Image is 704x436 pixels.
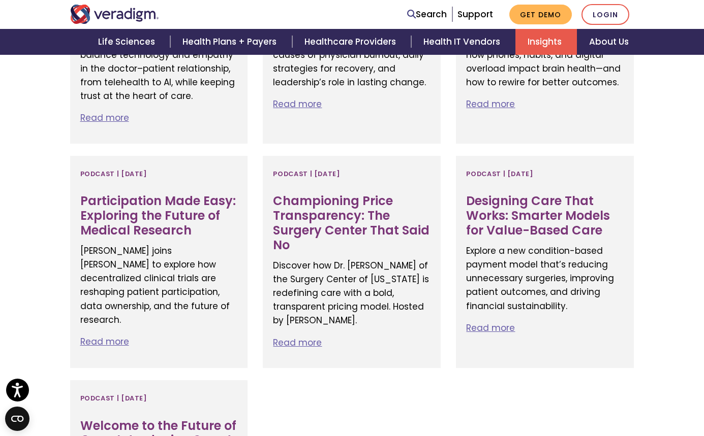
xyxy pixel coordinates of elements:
[80,194,238,238] h3: Participation Made Easy: Exploring the Future of Medical Research
[466,20,624,89] p: [MEDICAL_DATA] [PERSON_NAME] joins [PERSON_NAME] to explore how phones, habits, and digital overl...
[411,29,515,55] a: Health IT Vendors
[509,373,692,424] iframe: Drift Chat Widget
[273,166,340,182] span: Podcast | [DATE]
[292,29,411,55] a: Healthcare Providers
[466,166,533,182] span: Podcast | [DATE]
[86,29,170,55] a: Life Sciences
[273,194,431,252] h3: Championing Price Transparency: The Surgery Center That Said No
[70,5,159,24] img: Veradigm logo
[457,8,493,20] a: Support
[80,20,238,103] p: Dr. [PERSON_NAME] and [PERSON_NAME] explore how to balance technology and empathy in the doctor–p...
[80,244,238,327] p: [PERSON_NAME] joins [PERSON_NAME] to explore how decentralized clinical trials are reshaping pati...
[80,166,147,182] span: Podcast | [DATE]
[407,8,447,21] a: Search
[273,20,431,89] p: [PERSON_NAME] [PERSON_NAME] joins [PERSON_NAME] to explore the causes of physician burnout, daily...
[577,29,641,55] a: About Us
[466,194,624,238] h3: Designing Care That Works: Smarter Models for Value-Based Care
[170,29,292,55] a: Health Plans + Payers
[515,29,577,55] a: Insights
[273,259,431,328] p: Discover how Dr. [PERSON_NAME] of the Surgery Center of [US_STATE] is redefining care with a bold...
[80,390,147,407] span: Podcast | [DATE]
[581,4,629,25] a: Login
[466,244,624,313] p: Explore a new condition-based payment model that’s reducing unnecessary surgeries, improving pati...
[5,407,29,431] button: Open CMP widget
[509,5,572,24] a: Get Demo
